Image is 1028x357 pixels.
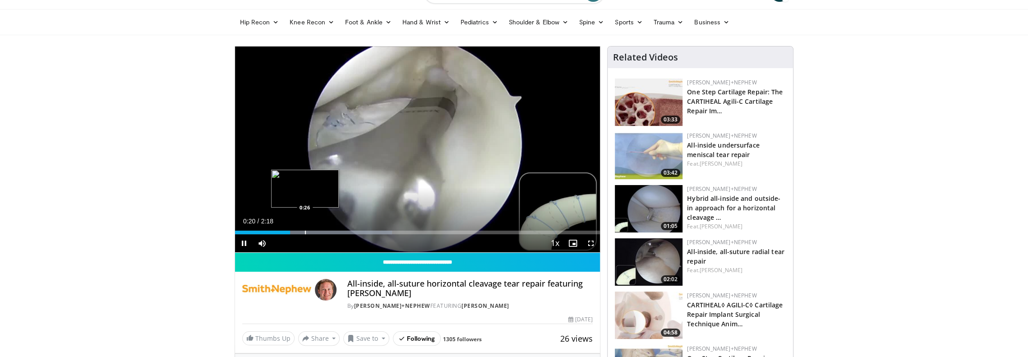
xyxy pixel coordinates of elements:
[393,331,441,346] button: Following
[564,234,582,252] button: Enable picture-in-picture mode
[560,333,593,344] span: 26 views
[235,13,285,31] a: Hip Recon
[546,234,564,252] button: Playback Rate
[687,88,783,115] a: One Step Cartilage Repair: The CARTIHEAL Agili-C Cartilage Repair Im…
[615,292,682,339] a: 04:58
[343,331,389,346] button: Save to
[687,247,784,265] a: All-inside, all-suture radial tear repair
[347,302,593,310] div: By FEATURING
[615,132,682,179] a: 03:42
[315,279,337,301] img: Avatar
[340,13,397,31] a: Foot & Ankle
[661,275,680,283] span: 02:02
[284,13,340,31] a: Knee Recon
[443,335,482,343] a: 1305 followers
[687,301,783,328] a: CARTIHEAL◊ AGILI-C◊ Cartilage Repair Implant Surgical Technique Anim…
[661,329,680,337] span: 04:58
[687,292,756,299] a: [PERSON_NAME]+Nephew
[661,222,680,230] span: 01:05
[687,185,756,193] a: [PERSON_NAME]+Nephew
[648,13,689,31] a: Trauma
[687,132,756,139] a: [PERSON_NAME]+Nephew
[687,79,756,86] a: [PERSON_NAME]+Nephew
[615,79,682,126] a: 03:33
[235,46,600,253] video-js: Video Player
[235,234,253,252] button: Pause
[242,331,295,345] a: Thumbs Up
[397,13,455,31] a: Hand & Wrist
[687,141,759,159] a: All-inside undersurface meniscal tear repair
[615,185,682,232] img: 364c13b8-bf65-400b-a941-5a4a9c158216.150x105_q85_crop-smart_upscale.jpg
[615,292,682,339] img: 0d962de6-6f40-43c7-a91b-351674d85659.150x105_q85_crop-smart_upscale.jpg
[271,170,339,208] img: image.jpeg
[615,238,682,286] img: 0d5ae7a0-0009-4902-af95-81e215730076.150x105_q85_crop-smart_upscale.jpg
[615,238,682,286] a: 02:02
[243,218,255,225] span: 0:20
[661,169,680,177] span: 03:42
[582,234,600,252] button: Fullscreen
[253,234,271,252] button: Mute
[261,218,273,225] span: 2:18
[689,13,735,31] a: Business
[687,160,786,168] div: Feat.
[613,52,678,63] h4: Related Videos
[568,315,593,324] div: [DATE]
[347,279,593,298] h4: All-inside, all-suture horizontal cleavage tear repair featuring [PERSON_NAME]
[574,13,609,31] a: Spine
[615,185,682,232] a: 01:05
[503,13,574,31] a: Shoulder & Elbow
[687,238,756,246] a: [PERSON_NAME]+Nephew
[615,132,682,179] img: 02c34c8e-0ce7-40b9-85e3-cdd59c0970f9.150x105_q85_crop-smart_upscale.jpg
[700,160,742,167] a: [PERSON_NAME]
[609,13,648,31] a: Sports
[700,223,742,230] a: [PERSON_NAME]
[700,266,742,274] a: [PERSON_NAME]
[242,279,311,301] img: Smith+Nephew
[298,331,340,346] button: Share
[258,218,259,225] span: /
[461,302,509,310] a: [PERSON_NAME]
[687,223,786,231] div: Feat.
[687,194,780,222] a: Hybrid all-inside and outside-in approach for a horizontal cleavage …
[354,302,430,310] a: [PERSON_NAME]+Nephew
[687,345,756,352] a: [PERSON_NAME]+Nephew
[615,79,682,126] img: 781f413f-8da4-4df1-9ef9-bed9c2d6503b.150x105_q85_crop-smart_upscale.jpg
[235,231,600,234] div: Progress Bar
[687,266,786,274] div: Feat.
[455,13,503,31] a: Pediatrics
[661,116,680,124] span: 03:33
